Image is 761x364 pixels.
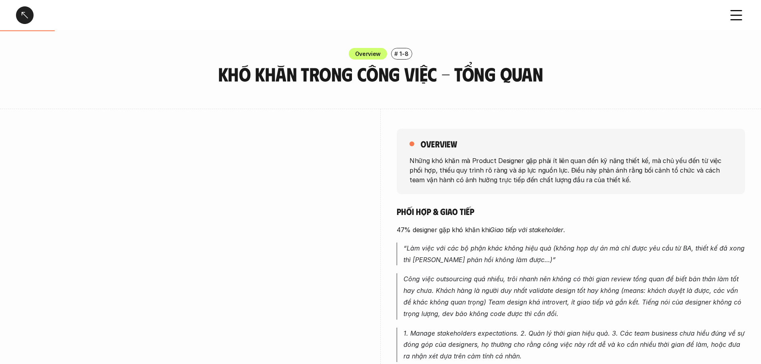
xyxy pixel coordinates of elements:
[397,225,745,235] p: 47% designer gặp khó khăn khi .
[394,51,398,57] h6: #
[409,155,732,184] p: Những khó khăn mà Product Designer gặp phải ít liên quan đến kỹ năng thiết kế, mà chủ yếu đến từ ...
[397,206,745,217] h5: Phối hợp & giao tiếp
[403,244,747,264] em: “Làm việc với các bộ phận khác không hiệu quả (không họp dự án mà chỉ được yêu cầu từ BA, thiết k...
[403,329,747,360] em: 1. Manage stakeholders expectations. 2. Quản lý thời gian hiệu quả. 3. Các team business chưa hiể...
[403,275,743,317] em: Công việc outsourcing quá nhiều, trôi nhanh nên không có thời gian review tổng quan để biết bản t...
[490,226,563,234] em: Giao tiếp với stakeholder
[421,138,457,149] h5: overview
[399,50,408,58] p: 1-8
[355,50,381,58] p: Overview
[211,64,550,85] h3: Khó khăn trong công việc - Tổng quan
